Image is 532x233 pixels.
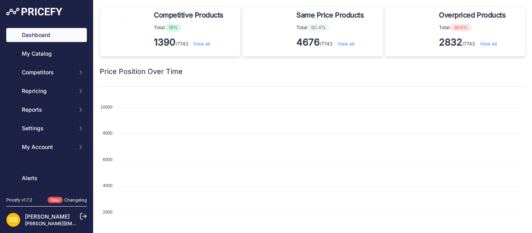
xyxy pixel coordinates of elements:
a: [PERSON_NAME] [25,213,70,220]
button: Repricing [6,84,87,98]
a: View all [337,41,354,47]
span: Overpriced Products [439,10,506,21]
p: Total [439,24,509,32]
a: My Catalog [6,47,87,61]
p: /7743 [154,36,227,49]
span: 36.6% [450,24,472,32]
tspan: 2000 [103,210,112,214]
button: Competitors [6,65,87,79]
span: My Account [22,143,73,151]
div: Pricefy v1.7.2 [6,197,32,203]
tspan: 10000 [100,105,113,109]
a: Dashboard [6,28,87,42]
strong: 2832 [439,37,462,48]
span: Settings [22,124,73,132]
span: 18% [165,24,182,32]
a: Changelog [64,197,87,203]
span: New [48,197,63,203]
p: /7743 [439,36,509,49]
span: Same Price Products [296,10,364,21]
nav: Sidebar [6,28,87,215]
span: Reports [22,106,73,114]
span: Competitors [22,68,73,76]
tspan: 4000 [103,183,112,188]
strong: 4676 [296,37,320,48]
span: Competitive Products [154,10,224,21]
img: Pricefy Logo [6,8,62,16]
a: Alerts [6,171,87,185]
strong: 1390 [154,37,176,48]
tspan: 8000 [103,131,112,135]
span: 60.4% [307,24,330,32]
a: View all [480,41,497,47]
button: Reports [6,103,87,117]
p: Total [296,24,367,32]
button: Settings [6,121,87,135]
p: Total [154,24,227,32]
h2: Price Position Over Time [100,66,183,77]
button: My Account [6,140,87,154]
a: [PERSON_NAME][EMAIL_ADDRESS][DOMAIN_NAME] [25,221,145,226]
a: View all [193,41,210,47]
p: /7743 [296,36,367,49]
tspan: 6000 [103,157,112,162]
span: Repricing [22,87,73,95]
